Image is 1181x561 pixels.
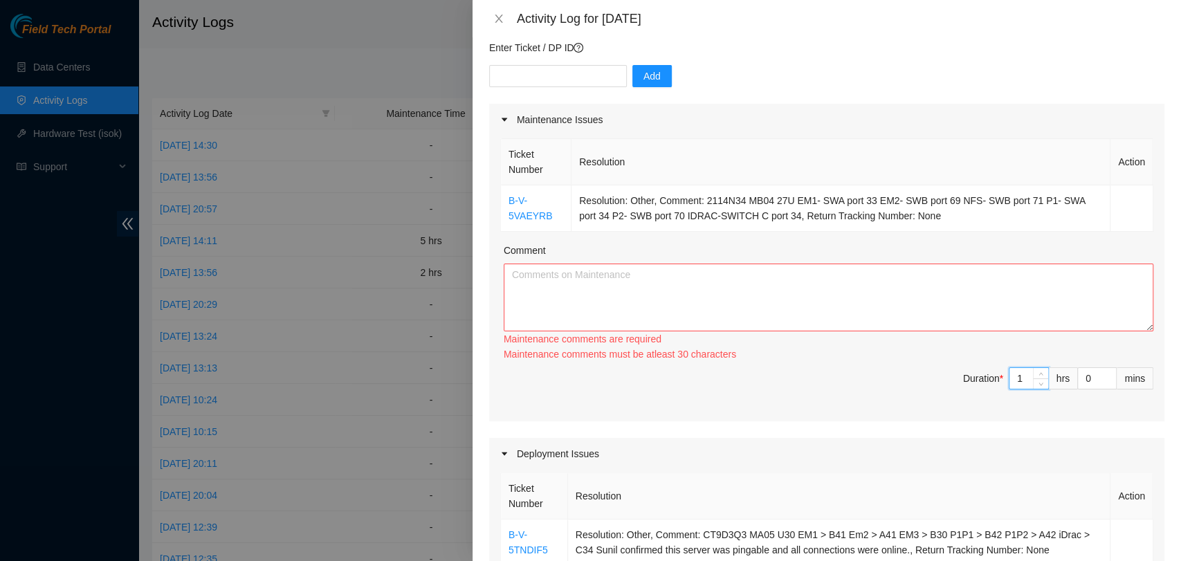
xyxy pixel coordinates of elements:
[1033,368,1048,378] span: Increase Value
[504,331,1153,347] div: Maintenance comments are required
[504,264,1153,331] textarea: Comment
[574,43,583,53] span: question-circle
[1037,380,1045,388] span: down
[489,12,509,26] button: Close
[489,40,1164,55] p: Enter Ticket / DP ID
[509,529,548,555] a: B-V-5TNDIF5
[568,473,1110,519] th: Resolution
[1049,367,1078,389] div: hrs
[643,68,661,84] span: Add
[1033,378,1048,389] span: Decrease Value
[571,185,1110,232] td: Resolution: Other, Comment: 2114N34 MB04 27U EM1- SWA port 33 EM2- SWB port 69 NFS- SWB port 71 P...
[571,139,1110,185] th: Resolution
[1117,367,1153,389] div: mins
[493,13,504,24] span: close
[500,116,509,124] span: caret-right
[1037,370,1045,378] span: up
[501,473,568,519] th: Ticket Number
[489,104,1164,136] div: Maintenance Issues
[500,450,509,458] span: caret-right
[963,371,1003,386] div: Duration
[504,347,1153,362] div: Maintenance comments must be atleast 30 characters
[1110,139,1153,185] th: Action
[501,139,571,185] th: Ticket Number
[517,11,1164,26] div: Activity Log for [DATE]
[1110,473,1153,519] th: Action
[489,438,1164,470] div: Deployment Issues
[509,195,553,221] a: B-V-5VAEYRB
[632,65,672,87] button: Add
[504,243,546,258] label: Comment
